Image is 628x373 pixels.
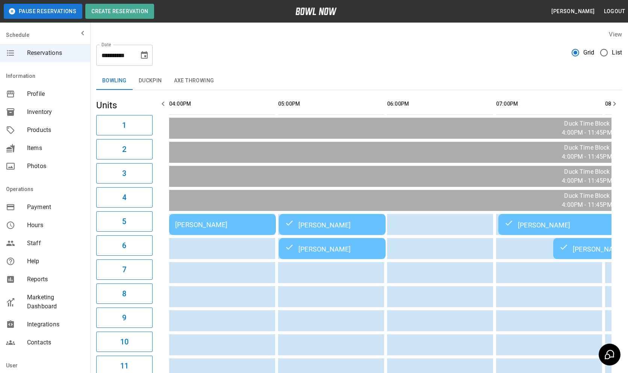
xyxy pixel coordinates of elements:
button: Create Reservation [85,4,154,19]
button: 5 [96,211,153,232]
button: 2 [96,139,153,159]
h6: 4 [122,191,126,203]
span: Items [27,144,84,153]
img: logo [295,8,337,15]
span: Contacts [27,338,84,347]
button: 3 [96,163,153,183]
span: Hours [27,221,84,230]
button: Logout [601,5,628,18]
h6: 1 [122,119,126,131]
h5: Units [96,99,153,111]
span: List [612,48,622,57]
button: Bowling [96,72,133,90]
span: Marketing Dashboard [27,293,84,311]
span: Help [27,257,84,266]
button: 7 [96,259,153,280]
button: Choose date, selected date is Sep 5, 2025 [137,48,152,63]
h6: 5 [122,215,126,227]
span: Payment [27,203,84,212]
button: [PERSON_NAME] [548,5,598,18]
span: Grid [583,48,595,57]
button: 8 [96,284,153,304]
button: 1 [96,115,153,135]
th: 05:00PM [278,93,384,115]
button: Duckpin [133,72,168,90]
button: Axe Throwing [168,72,220,90]
h6: 3 [122,167,126,179]
span: Profile [27,89,84,99]
span: Staff [27,239,84,248]
div: inventory tabs [96,72,622,90]
span: Reservations [27,49,84,58]
h6: 10 [120,336,129,348]
button: 10 [96,332,153,352]
th: 06:00PM [387,93,493,115]
span: Photos [27,162,84,171]
button: 6 [96,235,153,256]
h6: 8 [122,288,126,300]
h6: 6 [122,240,126,252]
h6: 11 [120,360,129,372]
h6: 9 [122,312,126,324]
button: 4 [96,187,153,208]
span: Inventory [27,108,84,117]
span: Products [27,126,84,135]
div: [PERSON_NAME] [175,221,270,229]
th: 07:00PM [496,93,602,115]
div: [PERSON_NAME] [285,244,380,253]
button: Pause Reservations [4,4,82,19]
button: 9 [96,308,153,328]
th: 04:00PM [169,93,275,115]
label: View [609,31,622,38]
span: Reports [27,275,84,284]
div: [PERSON_NAME] [285,220,380,229]
span: Integrations [27,320,84,329]
h6: 2 [122,143,126,155]
h6: 7 [122,264,126,276]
